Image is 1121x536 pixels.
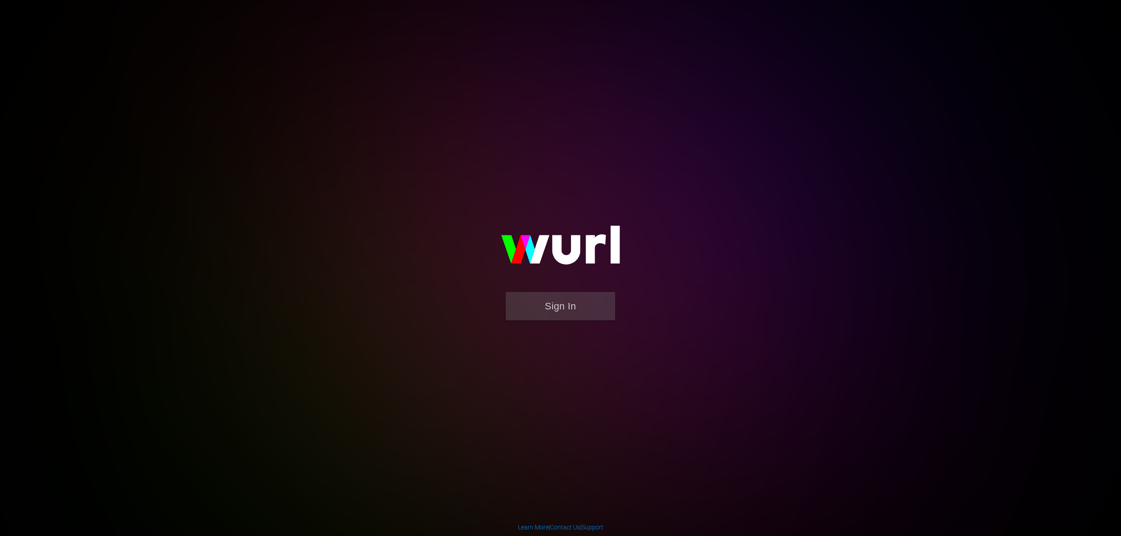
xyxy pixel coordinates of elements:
img: wurl-logo-on-black-223613ac3d8ba8fe6dc639794a292ebdb59501304c7dfd60c99c58986ef67473.svg [473,207,648,292]
div: | | [518,523,603,532]
a: Contact Us [550,524,580,531]
button: Sign In [506,292,615,320]
a: Learn More [518,524,549,531]
a: Support [582,524,603,531]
